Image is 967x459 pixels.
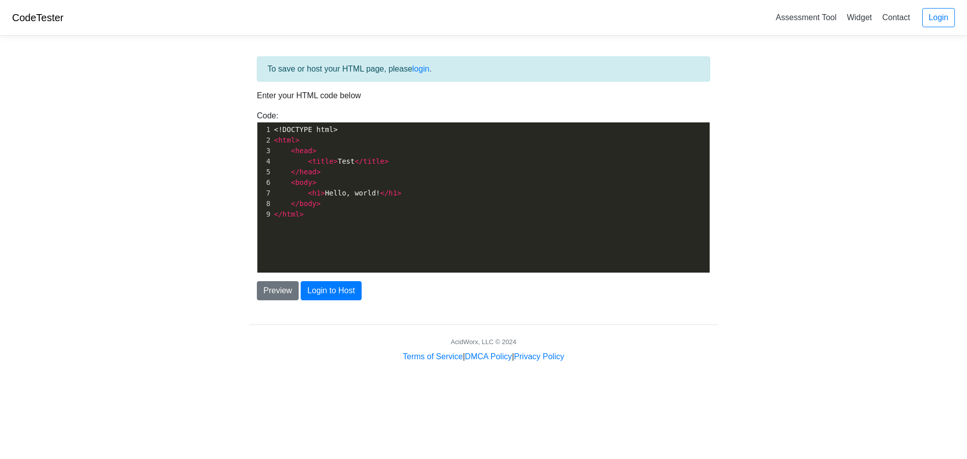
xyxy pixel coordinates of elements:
span: > [300,210,304,218]
p: Enter your HTML code below [257,90,710,102]
div: 1 [257,124,272,135]
a: CodeTester [12,12,63,23]
div: 2 [257,135,272,146]
span: html [283,210,300,218]
button: Login to Host [301,281,361,300]
div: 9 [257,209,272,220]
div: 3 [257,146,272,156]
span: html [278,136,295,144]
span: < [291,147,295,155]
span: head [300,168,317,176]
a: Widget [843,9,876,26]
span: </ [380,189,389,197]
a: Terms of Service [403,352,463,361]
div: 8 [257,199,272,209]
span: </ [274,210,283,218]
div: 5 [257,167,272,177]
span: title [363,157,384,165]
span: > [316,168,320,176]
a: DMCA Policy [465,352,512,361]
span: </ [291,168,300,176]
a: login [412,64,430,73]
span: > [397,189,401,197]
button: Preview [257,281,299,300]
span: Test [274,157,389,165]
div: AcidWorx, LLC © 2024 [451,337,516,347]
div: 4 [257,156,272,167]
div: | | [403,351,564,363]
span: head [295,147,312,155]
div: 7 [257,188,272,199]
span: title [312,157,333,165]
a: Contact [878,9,914,26]
span: h1 [312,189,321,197]
span: </ [291,200,300,208]
span: > [321,189,325,197]
span: > [312,147,316,155]
span: body [295,178,312,186]
span: > [384,157,388,165]
span: < [308,157,312,165]
div: Code: [249,110,718,273]
a: Assessment Tool [772,9,841,26]
a: Privacy Policy [514,352,565,361]
span: > [333,157,337,165]
div: 6 [257,177,272,188]
span: > [295,136,299,144]
span: </ [355,157,363,165]
span: Hello, world! [274,189,401,197]
span: < [274,136,278,144]
span: body [300,200,317,208]
span: h1 [389,189,397,197]
span: < [291,178,295,186]
span: <!DOCTYPE html> [274,125,337,134]
span: > [316,200,320,208]
a: Login [922,8,955,27]
span: < [308,189,312,197]
div: To save or host your HTML page, please . [257,56,710,82]
span: > [312,178,316,186]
